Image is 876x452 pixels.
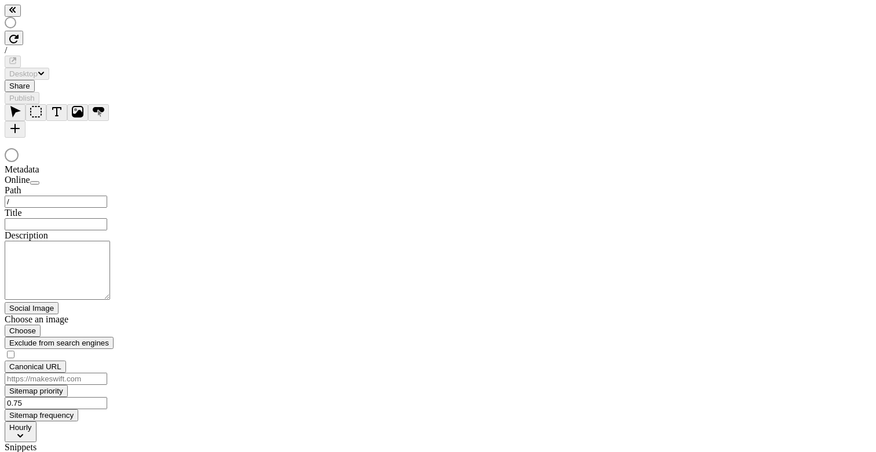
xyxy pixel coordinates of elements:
div: / [5,45,871,56]
button: Social Image [5,302,59,314]
span: Sitemap priority [9,387,63,395]
button: Text [46,104,67,121]
span: Description [5,230,48,240]
button: Canonical URL [5,361,66,373]
button: Choose [5,325,41,337]
button: Sitemap frequency [5,409,78,421]
span: Canonical URL [9,362,61,371]
span: Share [9,82,30,90]
button: Publish [5,92,39,104]
input: https://makeswift.com [5,373,107,385]
span: Publish [9,94,35,102]
button: Box [25,104,46,121]
button: Desktop [5,68,49,80]
span: Choose [9,326,36,335]
button: Sitemap priority [5,385,68,397]
button: Share [5,80,35,92]
span: Path [5,185,21,195]
span: Online [5,175,30,185]
span: Hourly [9,423,32,432]
button: Image [67,104,88,121]
span: Exclude from search engines [9,339,109,347]
button: Exclude from search engines [5,337,114,349]
span: Desktop [9,69,38,78]
span: Title [5,208,22,218]
div: Metadata [5,164,144,175]
span: Sitemap frequency [9,411,74,420]
button: Button [88,104,109,121]
div: Choose an image [5,314,144,325]
span: Social Image [9,304,54,313]
button: Hourly [5,421,36,442]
